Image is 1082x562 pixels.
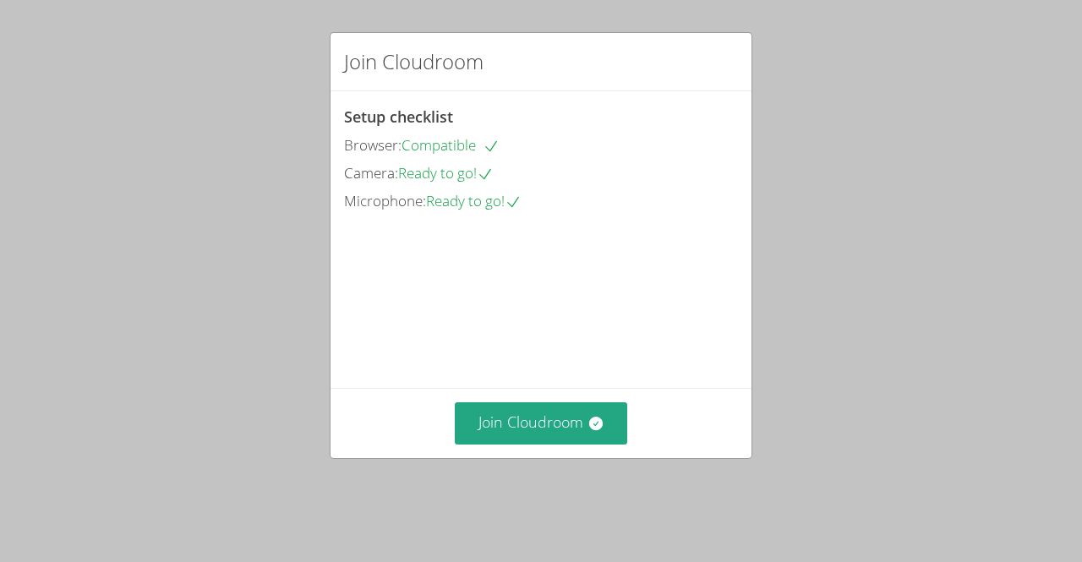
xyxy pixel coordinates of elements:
[426,191,522,210] span: Ready to go!
[344,106,453,127] span: Setup checklist
[344,163,398,183] span: Camera:
[398,163,494,183] span: Ready to go!
[344,135,402,155] span: Browser:
[344,46,484,77] h2: Join Cloudroom
[455,402,628,444] button: Join Cloudroom
[344,191,426,210] span: Microphone:
[402,135,500,155] span: Compatible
